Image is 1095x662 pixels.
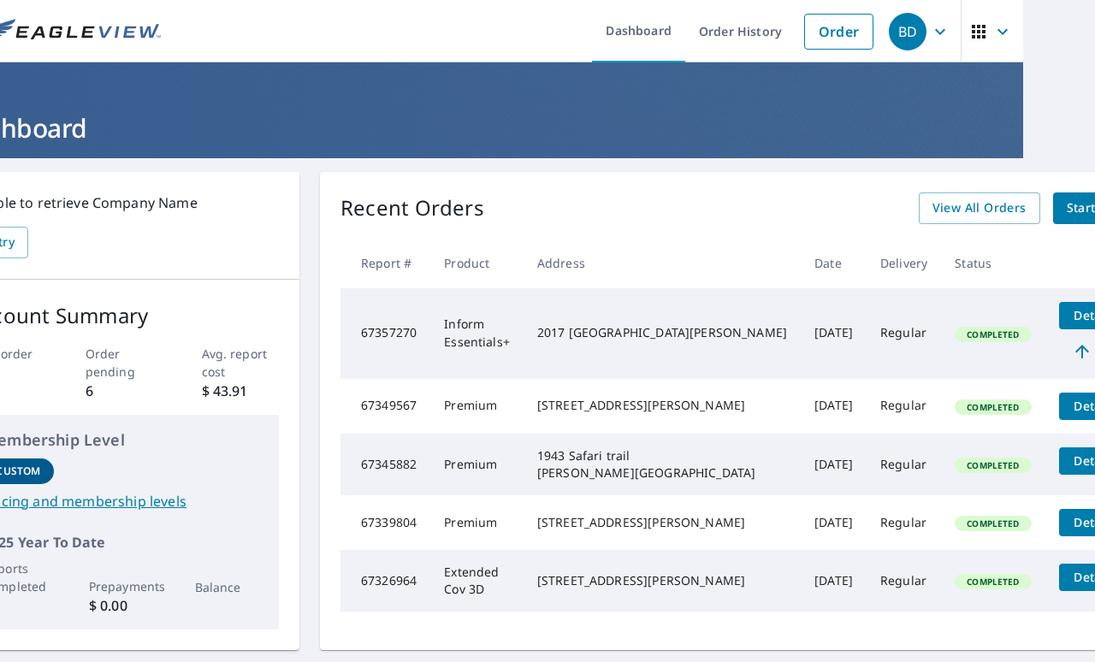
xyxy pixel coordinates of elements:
a: View All Orders [919,192,1040,224]
td: Regular [867,550,941,612]
td: [DATE] [801,550,867,612]
td: [DATE] [801,495,867,550]
div: [STREET_ADDRESS][PERSON_NAME] [537,514,787,531]
td: Regular [867,434,941,495]
td: 67326964 [340,550,430,612]
span: Completed [956,517,1029,529]
div: BD [889,13,926,50]
td: [DATE] [801,288,867,379]
span: Completed [956,401,1029,413]
p: Balance [195,578,266,596]
td: 67357270 [340,288,430,379]
td: Inform Essentials+ [430,288,524,379]
a: Order [804,14,873,50]
td: [DATE] [801,379,867,434]
td: 67345882 [340,434,430,495]
p: $ 43.91 [202,381,280,401]
th: Product [430,238,524,288]
td: 67349567 [340,379,430,434]
span: Completed [956,328,1029,340]
th: Date [801,238,867,288]
td: [DATE] [801,434,867,495]
th: Delivery [867,238,941,288]
th: Status [941,238,1045,288]
td: 67339804 [340,495,430,550]
td: Premium [430,434,524,495]
div: 1943 Safari trail [PERSON_NAME][GEOGRAPHIC_DATA] [537,447,787,482]
span: Completed [956,576,1029,588]
th: Report # [340,238,430,288]
th: Address [524,238,801,288]
div: 2017 [GEOGRAPHIC_DATA][PERSON_NAME] [537,324,787,341]
td: Premium [430,495,524,550]
div: [STREET_ADDRESS][PERSON_NAME] [537,397,787,414]
span: View All Orders [932,198,1027,219]
p: Order pending [86,345,163,381]
p: 6 [86,381,163,401]
div: [STREET_ADDRESS][PERSON_NAME] [537,572,787,589]
p: Prepayments [89,577,160,595]
td: Regular [867,288,941,379]
td: Regular [867,495,941,550]
p: $ 0.00 [89,595,160,616]
td: Premium [430,379,524,434]
p: Avg. report cost [202,345,280,381]
span: Completed [956,459,1029,471]
td: Extended Cov 3D [430,550,524,612]
p: Recent Orders [340,192,484,224]
td: Regular [867,379,941,434]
